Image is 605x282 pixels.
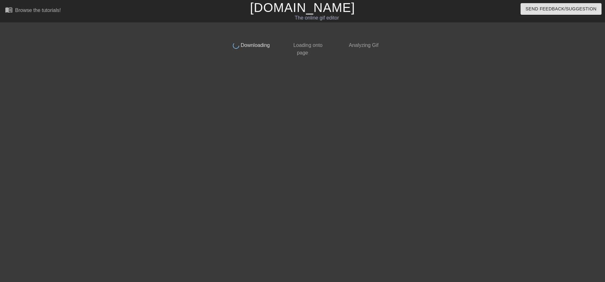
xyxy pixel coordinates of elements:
span: Loading onto page [292,42,322,55]
span: Analyzing Gif [348,42,378,48]
div: Browse the tutorials! [15,8,61,13]
span: Downloading [239,42,270,48]
a: Browse the tutorials! [5,6,61,16]
span: menu_book [5,6,13,14]
a: [DOMAIN_NAME] [250,1,355,14]
span: Send Feedback/Suggestion [526,5,596,13]
div: The online gif editor [205,14,429,22]
button: Send Feedback/Suggestion [521,3,602,15]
